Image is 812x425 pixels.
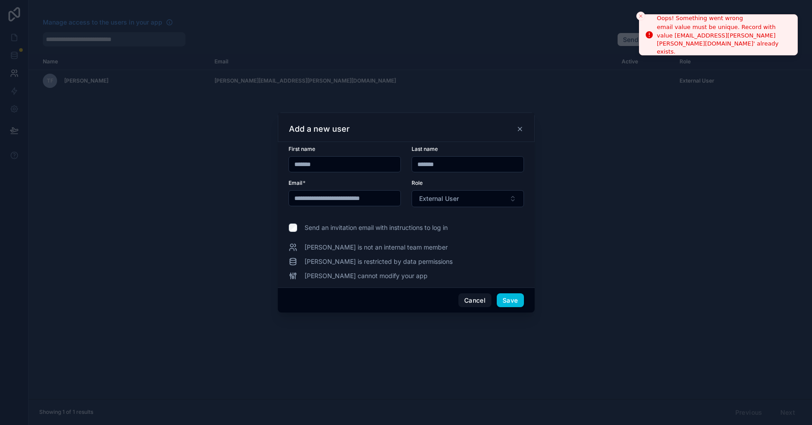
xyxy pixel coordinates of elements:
button: Close toast [636,12,645,21]
span: First name [289,146,315,152]
span: Role [412,179,423,186]
button: Save [497,293,523,308]
button: Select Button [412,190,524,207]
input: Send an invitation email with instructions to log in [289,223,297,232]
span: Email [289,179,302,186]
div: Oops! Something went wrong [657,14,790,23]
span: External User [419,194,459,203]
div: email value must be unique. Record with value [EMAIL_ADDRESS][PERSON_NAME][PERSON_NAME][DOMAIN_NA... [657,23,790,56]
h3: Add a new user [289,124,350,134]
button: Cancel [458,293,491,308]
span: [PERSON_NAME] is restricted by data permissions [305,257,453,266]
span: [PERSON_NAME] is not an internal team member [305,243,448,252]
span: [PERSON_NAME] cannot modify your app [305,271,428,280]
span: Send an invitation email with instructions to log in [305,223,448,232]
span: Last name [412,146,438,152]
